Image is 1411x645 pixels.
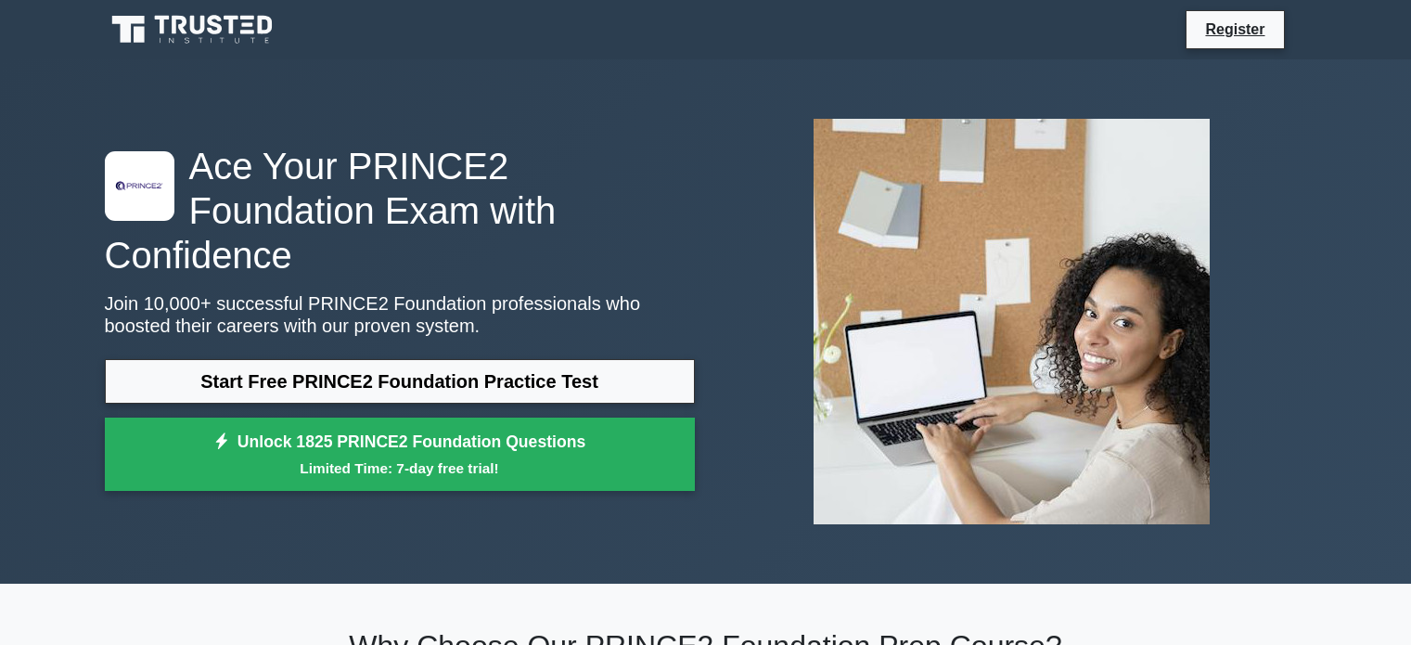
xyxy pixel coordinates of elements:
h1: Ace Your PRINCE2 Foundation Exam with Confidence [105,144,695,277]
small: Limited Time: 7-day free trial! [128,458,672,479]
a: Unlock 1825 PRINCE2 Foundation QuestionsLimited Time: 7-day free trial! [105,418,695,492]
p: Join 10,000+ successful PRINCE2 Foundation professionals who boosted their careers with our prove... [105,292,695,337]
a: Start Free PRINCE2 Foundation Practice Test [105,359,695,404]
a: Register [1194,18,1276,41]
